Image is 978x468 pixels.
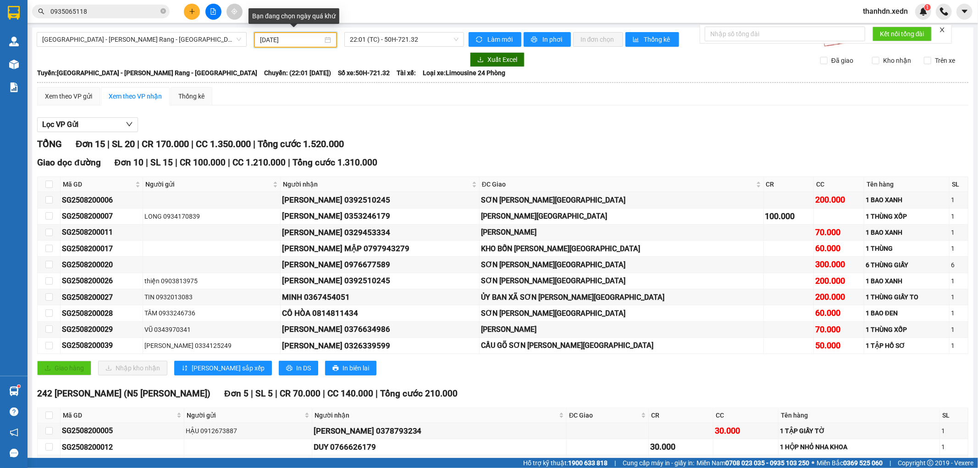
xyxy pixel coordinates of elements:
[815,258,862,271] div: 300.000
[866,341,948,351] div: 1 TẬP HỒ SƠ
[210,8,216,15] span: file-add
[76,138,105,149] span: Đơn 15
[812,461,814,465] span: ⚪️
[160,7,166,16] span: close-circle
[126,121,133,128] span: down
[37,138,62,149] span: TỔNG
[62,259,141,270] div: SG2508200020
[919,7,928,16] img: icon-new-feature
[144,341,279,351] div: [PERSON_NAME] 0334125249
[815,339,862,352] div: 50.000
[476,36,484,44] span: sync
[61,305,143,321] td: SG2508200028
[224,388,249,399] span: Đơn 5
[37,69,257,77] b: Tuyến: [GEOGRAPHIC_DATA] - [PERSON_NAME] Rang - [GEOGRAPHIC_DATA]
[9,37,19,46] img: warehouse-icon
[779,408,940,423] th: Tên hàng
[815,307,862,319] div: 60.000
[315,410,558,420] span: Người nhận
[941,442,967,452] div: 1
[283,179,470,189] span: Người nhận
[62,210,141,222] div: SG2508200007
[856,6,915,17] span: thanhdn.xedn
[282,291,478,303] div: MINH 0367454051
[477,56,484,64] span: download
[175,157,177,168] span: |
[951,195,967,205] div: 1
[50,6,159,17] input: Tìm tên, số ĐT hoặc mã đơn
[191,138,193,149] span: |
[951,292,967,302] div: 1
[62,275,141,286] div: SG2508200026
[350,33,458,46] span: 22:01 (TC) - 50H-721.32
[941,426,967,436] div: 1
[817,458,883,468] span: Miền Bắc
[187,410,303,420] span: Người gửi
[62,226,141,238] div: SG2508200011
[524,32,571,47] button: printerIn phơi
[523,458,608,468] span: Hỗ trợ kỹ thuật:
[481,292,762,303] div: ỦY BAN XÃ SƠN [PERSON_NAME][GEOGRAPHIC_DATA]
[956,4,972,20] button: caret-down
[828,55,857,66] span: Đã giao
[866,325,948,335] div: 1 THÙNG XỐP
[873,27,932,41] button: Kết nối tổng đài
[469,32,521,47] button: syncLàm mới
[10,449,18,457] span: message
[880,29,924,39] span: Kết nối tổng đài
[815,275,862,287] div: 200.000
[61,289,143,305] td: SG2508200027
[282,259,478,271] div: [PERSON_NAME] 0976677589
[232,157,286,168] span: CC 1.210.000
[482,179,754,189] span: ĐC Giao
[144,292,279,302] div: TIN 0932013083
[380,388,458,399] span: Tổng cước 210.000
[112,138,135,149] span: SL 20
[951,211,967,221] div: 1
[866,308,948,318] div: 1 BAO ĐEN
[174,361,272,375] button: sort-ascending[PERSON_NAME] sắp xếp
[931,55,959,66] span: Trên xe
[186,426,310,436] div: HẬU 0912673887
[282,323,478,336] div: [PERSON_NAME] 0376634986
[280,388,320,399] span: CR 70.000
[62,292,141,303] div: SG2508200027
[61,209,143,225] td: SG2508200007
[470,52,525,67] button: downloadXuất Excel
[951,243,967,253] div: 1
[531,36,539,44] span: printer
[481,194,762,206] div: SƠN [PERSON_NAME][GEOGRAPHIC_DATA]
[160,8,166,14] span: close-circle
[180,157,226,168] span: CR 100.000
[178,91,204,101] div: Thống kê
[481,275,762,286] div: SƠN [PERSON_NAME][GEOGRAPHIC_DATA]
[144,308,279,318] div: TÂM 0933246736
[481,340,762,351] div: CẦU GÕ SƠN [PERSON_NAME][GEOGRAPHIC_DATA]
[815,291,862,303] div: 200.000
[38,8,44,15] span: search
[107,138,110,149] span: |
[255,388,273,399] span: SL 5
[866,243,948,253] div: 1 THÙNG
[927,460,934,466] span: copyright
[62,324,141,335] div: SG2508200029
[98,361,167,375] button: downloadNhập kho nhận
[481,210,762,222] div: [PERSON_NAME][GEOGRAPHIC_DATA]
[62,425,182,436] div: SG2508200005
[323,388,325,399] span: |
[950,177,968,192] th: SL
[866,260,948,270] div: 6 THÙNG GIẤY
[282,226,478,239] div: [PERSON_NAME] 0329453334
[780,426,938,436] div: 1 TẬP GIẤY TỜ
[42,119,78,130] span: Lọc VP Gửi
[573,32,623,47] button: In đơn chọn
[764,177,814,192] th: CR
[146,157,148,168] span: |
[282,340,478,352] div: [PERSON_NAME] 0326339599
[879,55,915,66] span: Kho nhận
[487,55,517,65] span: Xuất Excel
[814,177,864,192] th: CC
[61,241,143,257] td: SG2508200017
[182,365,188,372] span: sort-ascending
[327,388,373,399] span: CC 140.000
